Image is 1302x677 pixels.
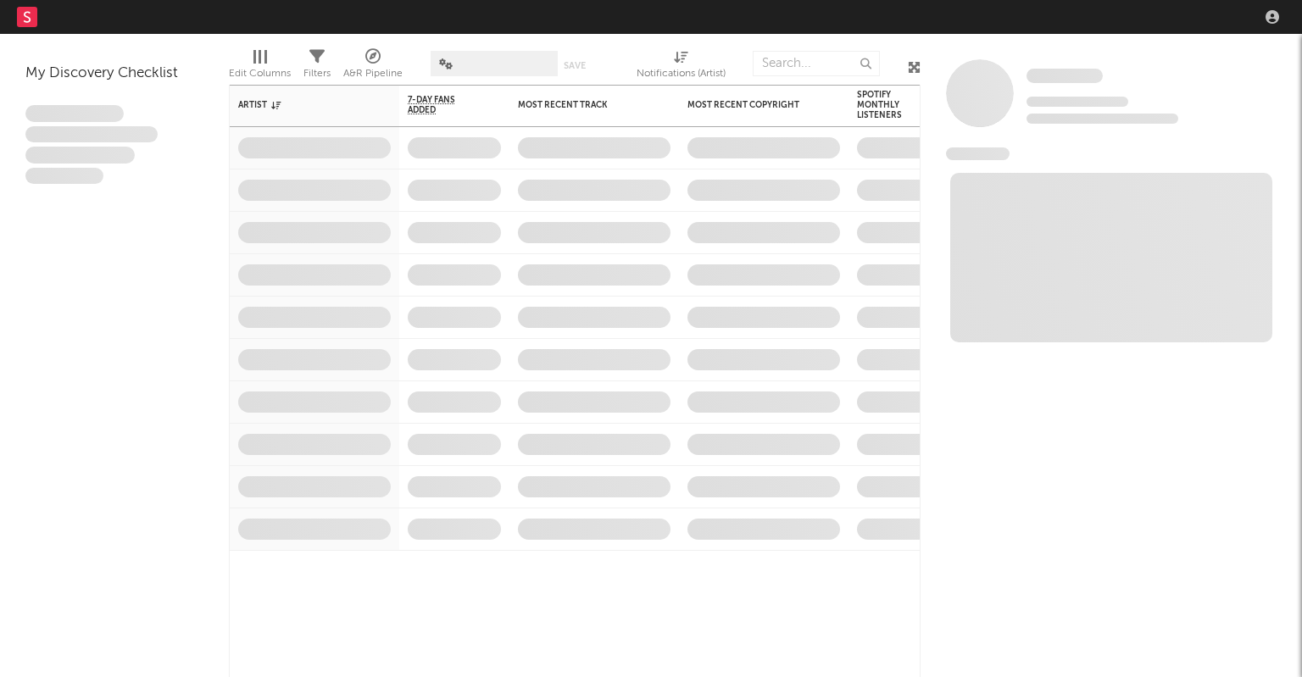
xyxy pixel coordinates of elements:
[343,42,403,92] div: A&R Pipeline
[343,64,403,84] div: A&R Pipeline
[946,147,1010,160] span: News Feed
[25,168,103,185] span: Aliquam viverra
[303,64,331,84] div: Filters
[857,90,916,120] div: Spotify Monthly Listeners
[229,42,291,92] div: Edit Columns
[518,100,645,110] div: Most Recent Track
[408,95,476,115] span: 7-Day Fans Added
[564,61,586,70] button: Save
[303,42,331,92] div: Filters
[1027,69,1103,83] span: Some Artist
[637,42,726,92] div: Notifications (Artist)
[25,105,124,122] span: Lorem ipsum dolor
[637,64,726,84] div: Notifications (Artist)
[229,64,291,84] div: Edit Columns
[1027,114,1178,124] span: 0 fans last week
[1027,68,1103,85] a: Some Artist
[238,100,365,110] div: Artist
[753,51,880,76] input: Search...
[25,64,203,84] div: My Discovery Checklist
[25,126,158,143] span: Integer aliquet in purus et
[687,100,815,110] div: Most Recent Copyright
[1027,97,1128,107] span: Tracking Since: [DATE]
[25,147,135,164] span: Praesent ac interdum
